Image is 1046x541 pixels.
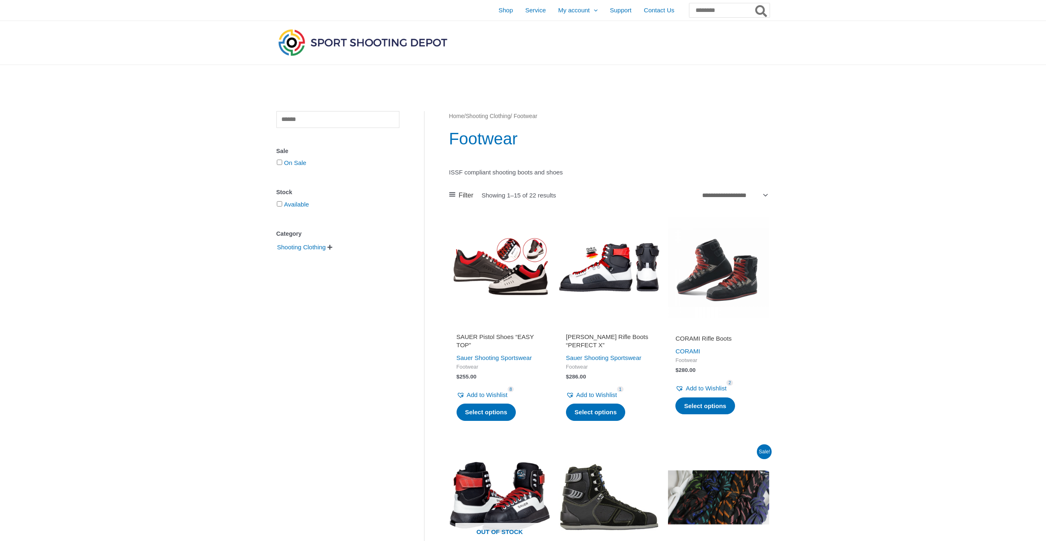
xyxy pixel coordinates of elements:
p: Showing 1–15 of 22 results [482,192,556,198]
a: Add to Wishlist [457,389,508,401]
img: SAUER Pistol Shoes "EASY TOP" [449,217,550,318]
img: Sport Shooting Depot [276,27,449,58]
a: [PERSON_NAME] Rifle Boots “PERFECT X” [566,333,652,352]
span: 8 [508,386,514,392]
a: Available [284,201,309,208]
input: Available [277,201,282,207]
span: Footwear [457,364,543,371]
a: Add to Wishlist [675,383,726,394]
span: Add to Wishlist [576,391,617,398]
span: Sale! [757,444,772,459]
a: On Sale [284,159,306,166]
a: CORAMI [675,348,700,355]
bdi: 286.00 [566,374,586,380]
p: ISSF compliant shooting boots and shoes [449,167,770,178]
h2: SAUER Pistol Shoes “EASY TOP” [457,333,543,349]
iframe: Customer reviews powered by Trustpilot [457,323,543,333]
a: Filter [449,189,473,202]
span: Add to Wishlist [686,385,726,392]
a: Shooting Clothing [276,243,327,250]
iframe: Customer reviews powered by Trustpilot [566,323,652,333]
span: Add to Wishlist [467,391,508,398]
bdi: 255.00 [457,374,477,380]
nav: Breadcrumb [449,111,770,122]
a: Shooting Clothing [466,113,510,119]
span: $ [675,367,679,373]
span: $ [457,374,460,380]
span: $ [566,374,569,380]
span: 1 [617,386,624,392]
a: CORAMI Rifle Boots [675,334,762,346]
div: Category [276,228,399,240]
a: Select options for “CORAMI Rifle Boots” [675,397,735,415]
input: On Sale [277,160,282,165]
img: CORAMI Rifle Boots [668,217,769,318]
a: Select options for “SAUER Pistol Shoes "EASY TOP"” [457,404,516,421]
iframe: Customer reviews powered by Trustpilot [675,323,762,333]
div: Stock [276,186,399,198]
a: Sauer Shooting Sportswear [457,354,532,361]
span: 2 [726,380,733,386]
span: Footwear [675,357,762,364]
h2: CORAMI Rifle Boots [675,334,762,343]
span: Filter [459,189,473,202]
select: Shop order [699,189,770,202]
bdi: 280.00 [675,367,696,373]
a: Sauer Shooting Sportswear [566,354,641,361]
a: Select options for “SAUER Rifle Boots "PERFECT X"” [566,404,626,421]
a: Add to Wishlist [566,389,617,401]
span: Shooting Clothing [276,240,327,254]
h1: Footwear [449,127,770,150]
div: Sale [276,145,399,157]
a: SAUER Pistol Shoes “EASY TOP” [457,333,543,352]
span:  [327,244,332,250]
a: Home [449,113,464,119]
img: PERFECT X [559,217,660,318]
h2: [PERSON_NAME] Rifle Boots “PERFECT X” [566,333,652,349]
button: Search [754,3,770,17]
span: Footwear [566,364,652,371]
